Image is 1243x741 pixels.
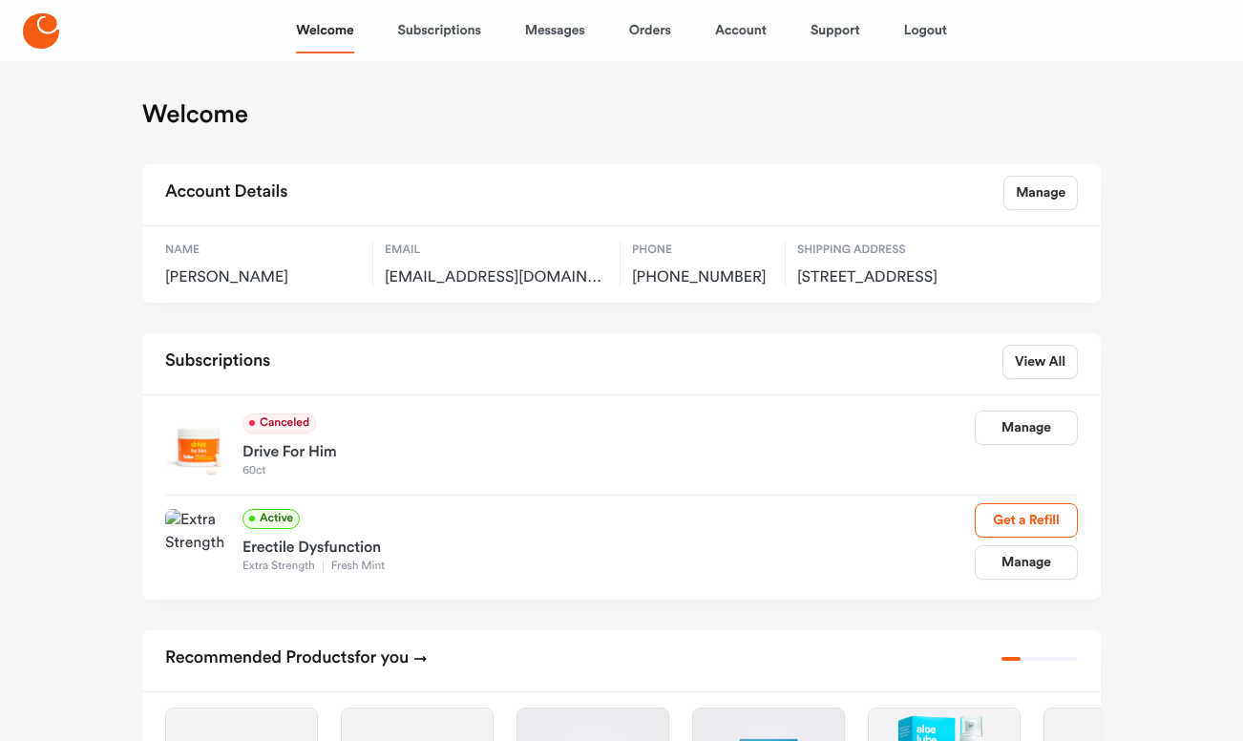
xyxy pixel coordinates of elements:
span: Email [385,242,608,259]
h2: Subscriptions [165,345,270,379]
span: 2624 Claremont Ave, Los Angeles, US, 90027 [797,268,1002,287]
h2: Account Details [165,176,287,210]
span: Fresh Mint [323,561,393,572]
a: Erectile DysfunctionExtra StrengthFresh Mint [242,529,975,575]
div: Drive for him [242,434,975,464]
div: Erectile Dysfunction [242,529,975,560]
h1: Welcome [142,99,248,130]
span: 60ct [242,464,975,479]
a: Welcome [296,8,353,53]
a: View All [1002,345,1078,379]
a: Manage [1003,176,1078,210]
span: Name [165,242,361,259]
a: Orders [629,8,671,53]
a: Messages [525,8,585,53]
a: Manage [975,411,1078,445]
img: Drive for him [165,413,231,479]
a: Support [811,8,860,53]
a: Manage [975,545,1078,580]
span: [PERSON_NAME] [165,268,361,287]
span: busteiner@gmail.com [385,268,608,287]
a: Get a Refill [975,503,1078,538]
img: Extra Strength [165,509,231,575]
span: for you [355,649,410,667]
span: Phone [632,242,773,259]
span: Canceled [242,413,316,434]
a: Account [715,8,767,53]
h2: Recommended Products [165,642,428,676]
a: Drive for him60ct [242,434,975,479]
span: Active [242,509,300,529]
a: Subscriptions [398,8,481,53]
span: Extra Strength [242,561,323,572]
a: Logout [904,8,947,53]
span: [PHONE_NUMBER] [632,268,773,287]
span: Shipping Address [797,242,1002,259]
